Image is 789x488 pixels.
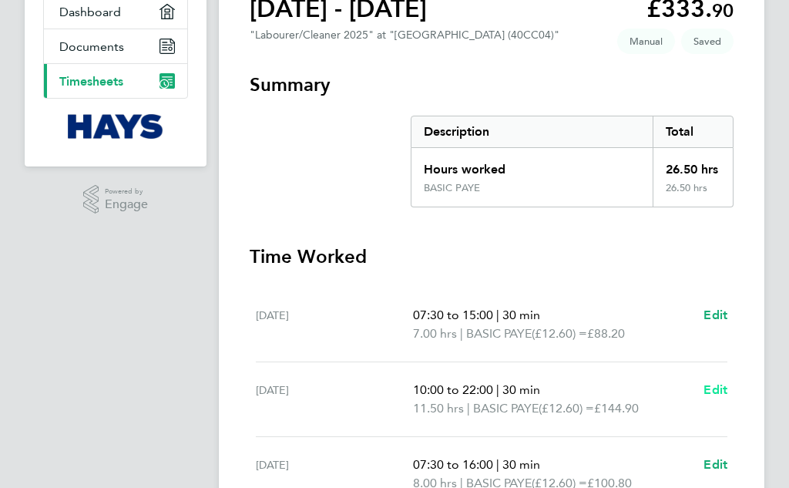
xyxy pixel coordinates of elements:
a: Documents [44,29,187,63]
span: 30 min [502,457,540,472]
span: | [496,382,499,397]
a: Powered byEngage [83,185,149,214]
h3: Summary [250,72,734,97]
div: 26.50 hrs [653,148,733,182]
div: BASIC PAYE [424,182,480,194]
span: Edit [703,457,727,472]
span: (£12.60) = [539,401,594,416]
span: 10:00 to 22:00 [413,382,493,397]
span: BASIC PAYE [466,325,532,343]
span: (£12.60) = [532,326,587,341]
div: "Labourer/Cleaner 2025" at "[GEOGRAPHIC_DATA] (40CC04)" [250,29,559,42]
span: | [496,457,499,472]
span: 11.50 hrs [413,401,464,416]
a: Edit [703,381,727,399]
span: | [460,326,463,341]
span: | [496,308,499,322]
h3: Time Worked [250,244,734,269]
span: This timesheet is Saved. [681,29,734,54]
span: 30 min [502,308,540,322]
span: This timesheet was manually created. [617,29,675,54]
span: Edit [703,382,727,397]
span: Engage [105,198,148,211]
div: Summary [411,116,734,207]
a: Edit [703,456,727,474]
span: 07:30 to 16:00 [413,457,493,472]
span: BASIC PAYE [473,399,539,418]
span: £88.20 [587,326,625,341]
div: Total [653,116,733,147]
span: 07:30 to 15:00 [413,308,493,322]
span: Powered by [105,185,148,198]
div: 26.50 hrs [653,182,733,207]
div: Hours worked [411,148,653,182]
span: 30 min [502,382,540,397]
span: Dashboard [59,5,121,19]
a: Timesheets [44,64,187,98]
span: Edit [703,308,727,322]
a: Edit [703,306,727,325]
div: Description [411,116,653,147]
span: 7.00 hrs [413,326,457,341]
a: Go to home page [43,114,188,139]
div: [DATE] [256,306,413,343]
img: hays-logo-retina.png [68,114,164,139]
span: Documents [59,39,124,54]
span: Timesheets [59,74,123,89]
div: [DATE] [256,381,413,418]
span: £144.90 [594,401,639,416]
span: | [467,401,470,416]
